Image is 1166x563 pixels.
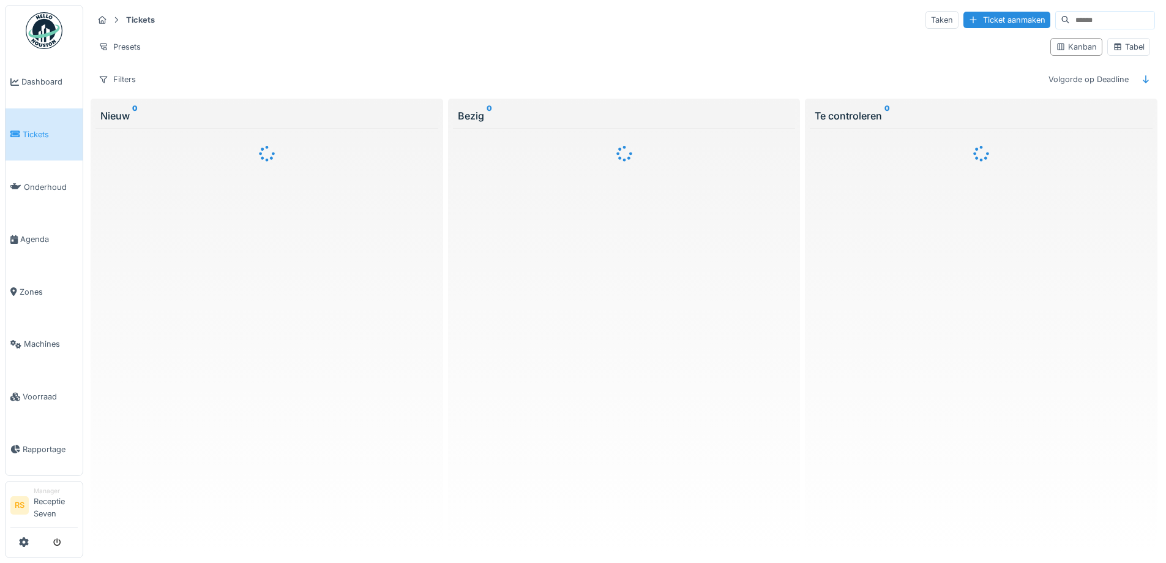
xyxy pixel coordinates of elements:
[100,108,433,123] div: Nieuw
[6,371,83,423] a: Voorraad
[1056,41,1097,53] div: Kanban
[121,14,160,26] strong: Tickets
[23,129,78,140] span: Tickets
[1113,41,1145,53] div: Tabel
[6,318,83,371] a: Machines
[93,38,146,56] div: Presets
[1043,70,1134,88] div: Volgorde op Deadline
[34,486,78,524] li: Receptie Seven
[24,338,78,350] span: Machines
[6,266,83,319] a: Zones
[132,108,138,123] sup: 0
[26,12,62,49] img: Badge_color-CXgf-gQk.svg
[93,70,141,88] div: Filters
[20,233,78,245] span: Agenda
[6,423,83,475] a: Rapportage
[458,108,791,123] div: Bezig
[963,12,1050,28] div: Ticket aanmaken
[34,486,78,496] div: Manager
[24,181,78,193] span: Onderhoud
[925,11,959,29] div: Taken
[6,108,83,161] a: Tickets
[10,486,78,527] a: RS ManagerReceptie Seven
[6,213,83,266] a: Agenda
[23,444,78,455] span: Rapportage
[21,76,78,88] span: Dashboard
[6,161,83,213] a: Onderhoud
[23,391,78,402] span: Voorraad
[487,108,492,123] sup: 0
[10,496,29,515] li: RS
[6,56,83,108] a: Dashboard
[884,108,890,123] sup: 0
[815,108,1148,123] div: Te controleren
[20,286,78,298] span: Zones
